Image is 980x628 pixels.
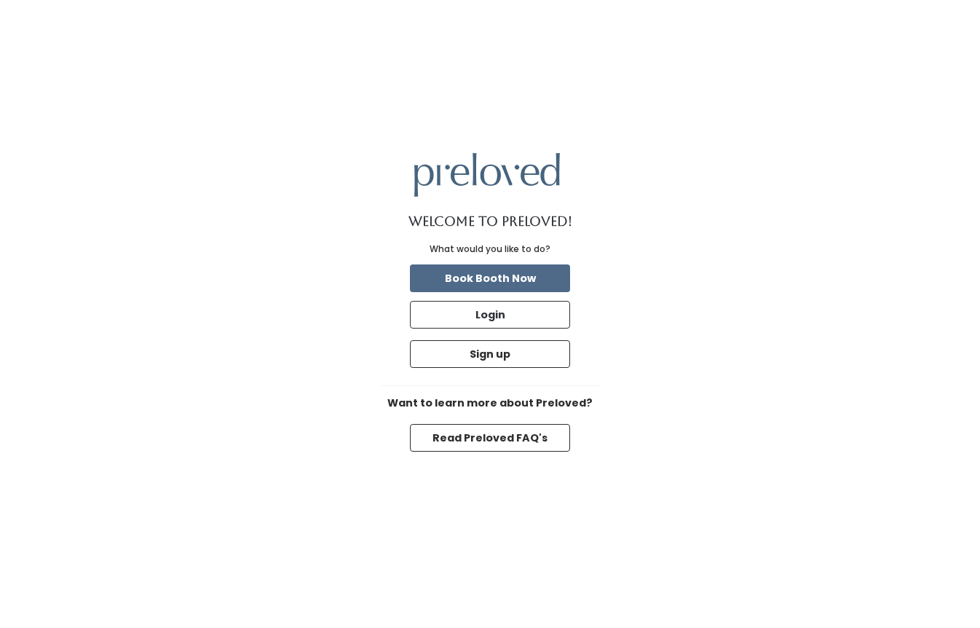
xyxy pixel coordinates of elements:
button: Read Preloved FAQ's [410,424,570,452]
img: preloved logo [414,153,560,196]
h1: Welcome to Preloved! [408,214,572,229]
button: Sign up [410,340,570,368]
button: Login [410,301,570,329]
a: Sign up [407,337,573,371]
a: Login [407,298,573,331]
button: Book Booth Now [410,264,570,292]
div: What would you like to do? [430,243,550,256]
h6: Want to learn more about Preloved? [381,398,599,409]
